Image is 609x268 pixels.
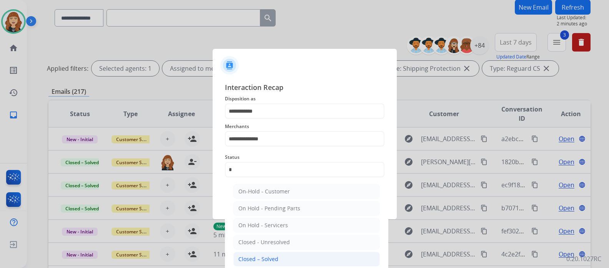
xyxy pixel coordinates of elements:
p: 0.20.1027RC [566,254,601,263]
span: Interaction Recap [225,82,384,94]
div: On-Hold - Customer [238,188,290,195]
div: On Hold - Servicers [238,221,288,229]
span: Disposition as [225,94,384,103]
span: Status [225,153,384,162]
div: Closed - Unresolved [238,238,290,246]
span: Merchants [225,122,384,131]
div: On Hold - Pending Parts [238,205,300,212]
img: contactIcon [220,56,239,75]
div: Closed – Solved [238,255,278,263]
